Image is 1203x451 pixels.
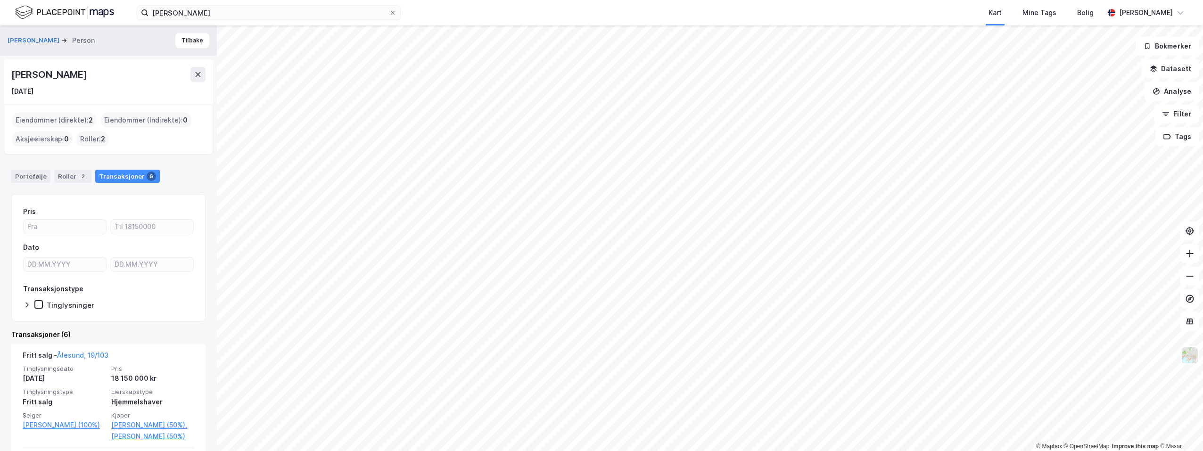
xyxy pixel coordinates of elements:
div: 18 150 000 kr [111,373,194,384]
span: Tinglysningstype [23,388,106,396]
div: Hjemmelshaver [111,396,194,408]
img: Z [1181,346,1199,364]
a: OpenStreetMap [1064,443,1110,450]
span: Pris [111,365,194,373]
img: logo.f888ab2527a4732fd821a326f86c7f29.svg [15,4,114,21]
input: Fra [24,220,106,234]
div: Fritt salg - [23,350,108,365]
div: Transaksjoner (6) [11,329,206,340]
div: [DATE] [11,86,33,97]
input: Søk på adresse, matrikkel, gårdeiere, leietakere eller personer [148,6,389,20]
div: Tinglysninger [47,301,94,310]
a: [PERSON_NAME] (50%) [111,431,194,442]
input: DD.MM.YYYY [24,257,106,271]
input: Til 18150000 [111,220,193,234]
span: Eierskapstype [111,388,194,396]
a: [PERSON_NAME] (50%), [111,419,194,431]
div: 2 [78,172,88,181]
div: Portefølje [11,170,50,183]
div: Kontrollprogram for chat [1156,406,1203,451]
div: Eiendommer (Indirekte) : [100,113,191,128]
div: Kart [989,7,1002,18]
div: [PERSON_NAME] [1119,7,1173,18]
div: Fritt salg [23,396,106,408]
a: Improve this map [1112,443,1159,450]
div: Person [72,35,95,46]
input: DD.MM.YYYY [111,257,193,271]
div: Roller : [76,131,109,147]
div: [PERSON_NAME] [11,67,89,82]
button: Bokmerker [1136,37,1199,56]
div: Dato [23,242,39,253]
div: Transaksjoner [95,170,160,183]
div: Bolig [1077,7,1094,18]
span: Selger [23,411,106,419]
div: [DATE] [23,373,106,384]
iframe: Chat Widget [1156,406,1203,451]
a: Mapbox [1036,443,1062,450]
span: 2 [89,115,93,126]
span: Kjøper [111,411,194,419]
div: Roller [54,170,91,183]
button: Datasett [1142,59,1199,78]
button: [PERSON_NAME] [8,36,61,45]
span: 0 [64,133,69,145]
button: Filter [1154,105,1199,123]
div: Mine Tags [1022,7,1056,18]
div: Aksjeeierskap : [12,131,73,147]
button: Tags [1155,127,1199,146]
a: [PERSON_NAME] (100%) [23,419,106,431]
div: Eiendommer (direkte) : [12,113,97,128]
div: Pris [23,206,36,217]
span: 0 [183,115,188,126]
span: Tinglysningsdato [23,365,106,373]
div: 6 [147,172,156,181]
button: Analyse [1145,82,1199,101]
span: 2 [101,133,105,145]
a: Ålesund, 19/103 [57,351,108,359]
div: Transaksjonstype [23,283,83,295]
button: Tilbake [175,33,209,48]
